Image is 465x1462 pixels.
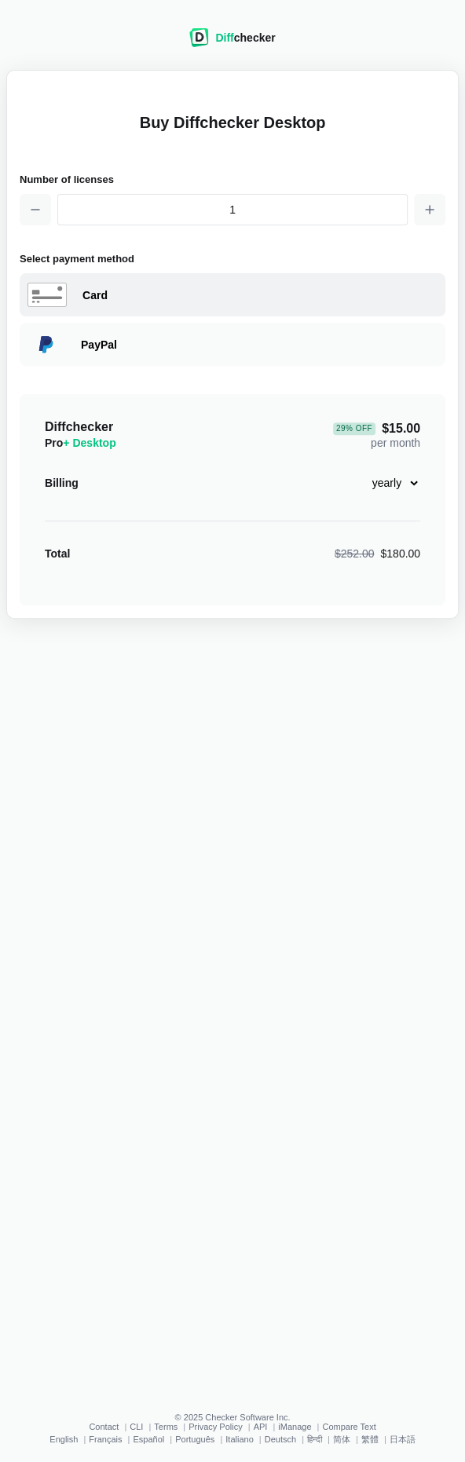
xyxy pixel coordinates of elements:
div: checker [215,30,275,46]
a: Français [89,1434,122,1443]
li: © 2025 Checker Software Inc. [9,1412,456,1421]
a: Contact [89,1421,119,1431]
div: 29 % Off [333,422,375,435]
h2: Number of licenses [20,171,445,188]
a: Português [175,1434,214,1443]
a: Privacy Policy [189,1421,242,1431]
a: Diffchecker logoDiffchecker [189,37,275,49]
div: Paying with PayPal [20,323,445,366]
span: + Desktop [63,437,115,449]
img: Diffchecker logo [189,28,209,47]
a: हिन्दी [307,1434,322,1443]
input: 1 [57,194,408,225]
a: Español [133,1434,164,1443]
div: Paying with Card [20,273,445,316]
span: Diffchecker [45,420,113,433]
a: Terms [154,1421,178,1431]
a: Compare Text [322,1421,375,1431]
h2: Select payment method [20,250,445,267]
span: Pro [45,437,116,449]
a: Deutsch [265,1434,296,1443]
a: iManage [278,1421,311,1431]
a: API [254,1421,268,1431]
a: 日本語 [390,1434,416,1443]
span: $252.00 [335,547,375,560]
a: Italiano [225,1434,253,1443]
a: 繁體 [361,1434,379,1443]
div: Paying with Card [82,287,438,303]
a: CLI [130,1421,143,1431]
div: Billing [45,475,79,491]
div: Paying with PayPal [81,337,438,353]
a: English [49,1434,78,1443]
div: per month [333,419,420,451]
h1: Buy Diffchecker Desktop [20,111,445,152]
a: 简体 [333,1434,350,1443]
span: Diff [215,31,233,44]
div: $180.00 [335,546,420,561]
span: $15.00 [333,422,420,435]
strong: Total [45,547,70,560]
